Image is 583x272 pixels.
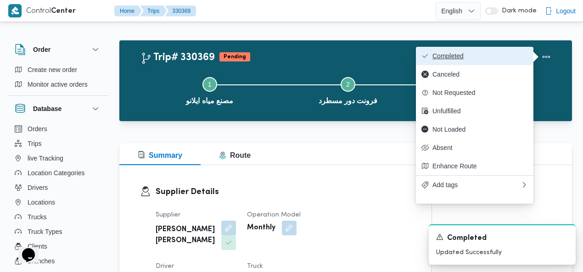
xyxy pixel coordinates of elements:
button: Add tags [416,175,533,194]
button: Canceled [416,65,533,83]
span: Operation Model [247,212,301,218]
span: live Tracking [28,153,63,164]
b: Center [51,8,76,15]
span: Logout [556,6,576,17]
button: Drivers [11,180,105,195]
span: 1 [208,81,212,88]
button: Locations [11,195,105,210]
span: Absent [432,144,528,151]
button: Create new order [11,62,105,77]
button: 330369 [165,6,196,17]
button: Monitor active orders [11,77,105,92]
b: Pending [224,54,246,60]
button: فرونت دور مسطرد [279,66,417,114]
button: Completed [416,47,533,65]
button: Not Requested [416,83,533,102]
button: Location Categories [11,166,105,180]
span: Add tags [432,181,521,189]
span: مصنع مياه ايلانو [186,95,233,106]
button: Orders [11,122,105,136]
span: Drivers [28,182,48,193]
h3: Supplier Details [156,186,411,198]
p: Updated Successfully [436,248,568,257]
b: Monthly [247,222,275,233]
div: Notification [436,233,568,244]
span: Create new order [28,64,77,75]
div: Order [7,62,108,95]
button: Trips [11,136,105,151]
span: Monitor active orders [28,79,88,90]
span: Completed [447,233,487,244]
button: Trips [140,6,167,17]
span: Summary [138,151,182,159]
button: Logout [541,2,579,20]
button: Clients [11,239,105,254]
button: Trucks [11,210,105,224]
span: Canceled [432,71,528,78]
span: Pending [219,52,250,61]
span: Enhance Route [432,162,528,170]
button: Actions [537,48,555,66]
button: Absent [416,139,533,157]
img: X8yXhbKr1z7QwAAAABJRU5ErkJggg== [8,4,22,17]
span: Completed [432,52,528,60]
b: [PERSON_NAME] [PERSON_NAME] [156,224,215,246]
span: Not Requested [432,89,528,96]
button: Home [114,6,142,17]
button: مصنع مياه ايلانو [140,66,279,114]
button: Branches [11,254,105,268]
button: Truck Types [11,224,105,239]
button: live Tracking [11,151,105,166]
button: Database [15,103,101,114]
span: Dark mode [498,7,537,15]
span: Driver [156,263,174,269]
iframe: chat widget [9,235,39,263]
span: Supplier [156,212,180,218]
button: Order [15,44,101,55]
span: Route [219,151,251,159]
span: Trips [28,138,42,149]
span: Truck [247,263,263,269]
h3: Order [33,44,50,55]
span: Truck Types [28,226,62,237]
span: Trucks [28,211,46,222]
span: Branches [28,255,55,266]
span: Unfulfilled [432,107,528,115]
span: فرونت دور مسطرد [319,95,378,106]
h2: Trip# 330369 [140,52,215,64]
button: Not Loaded [416,120,533,139]
span: Locations [28,197,55,208]
h3: Database [33,103,62,114]
span: 2 [346,81,350,88]
button: Unfulfilled [416,102,533,120]
span: Not Loaded [432,126,528,133]
span: Location Categories [28,167,85,178]
span: Orders [28,123,47,134]
button: Enhance Route [416,157,533,175]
